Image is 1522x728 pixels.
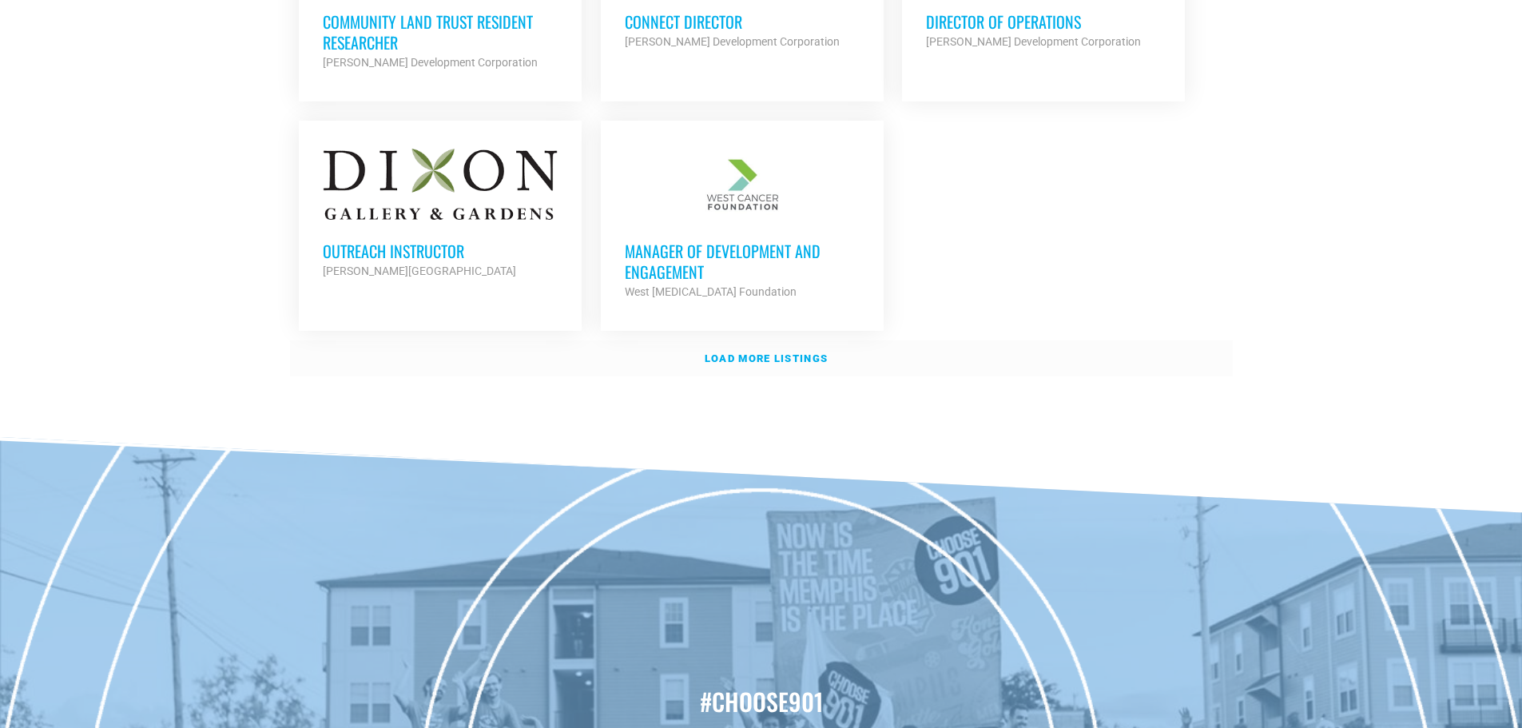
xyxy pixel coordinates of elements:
[8,685,1514,718] h2: #choose901
[299,121,582,304] a: Outreach Instructor [PERSON_NAME][GEOGRAPHIC_DATA]
[323,11,558,53] h3: Community Land Trust Resident Researcher
[625,241,860,282] h3: Manager of Development and Engagement
[290,340,1233,377] a: Load more listings
[625,11,860,32] h3: Connect Director
[625,285,797,298] strong: West [MEDICAL_DATA] Foundation
[323,241,558,261] h3: Outreach Instructor
[601,121,884,325] a: Manager of Development and Engagement West [MEDICAL_DATA] Foundation
[323,56,538,69] strong: [PERSON_NAME] Development Corporation
[705,352,828,364] strong: Load more listings
[625,35,840,48] strong: [PERSON_NAME] Development Corporation
[926,11,1161,32] h3: Director of Operations
[926,35,1141,48] strong: [PERSON_NAME] Development Corporation
[323,265,516,277] strong: [PERSON_NAME][GEOGRAPHIC_DATA]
